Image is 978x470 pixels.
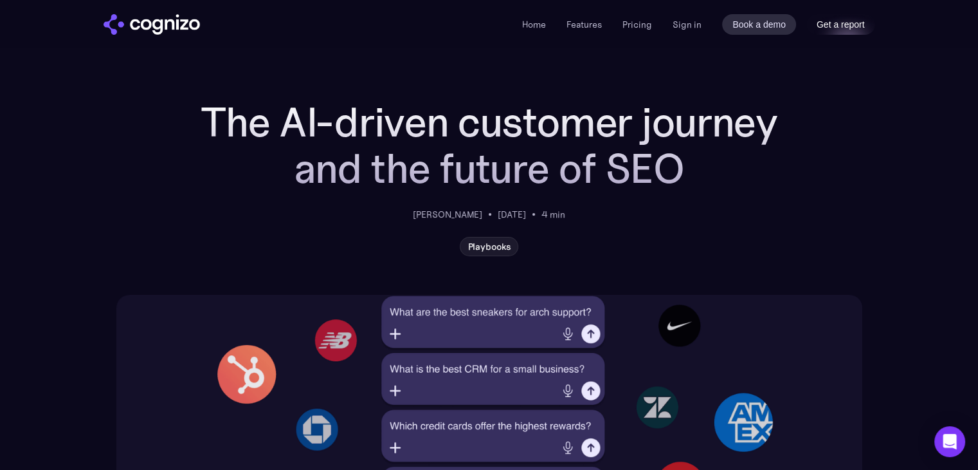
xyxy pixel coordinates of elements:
div: [DATE] [498,207,526,221]
img: cognizo logo [104,14,200,35]
div: [PERSON_NAME] [413,207,482,221]
h1: The AI-driven customer journey and the future of SEO [199,99,779,192]
a: Sign in [673,17,702,32]
a: Features [566,19,602,30]
a: Home [522,19,546,30]
a: home [104,14,200,35]
div: 4 min [541,207,565,221]
a: Get a report [806,14,875,35]
div: Open Intercom Messenger [934,426,965,457]
div: Playbooks [468,241,511,252]
a: Pricing [622,19,652,30]
a: Book a demo [722,14,796,35]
